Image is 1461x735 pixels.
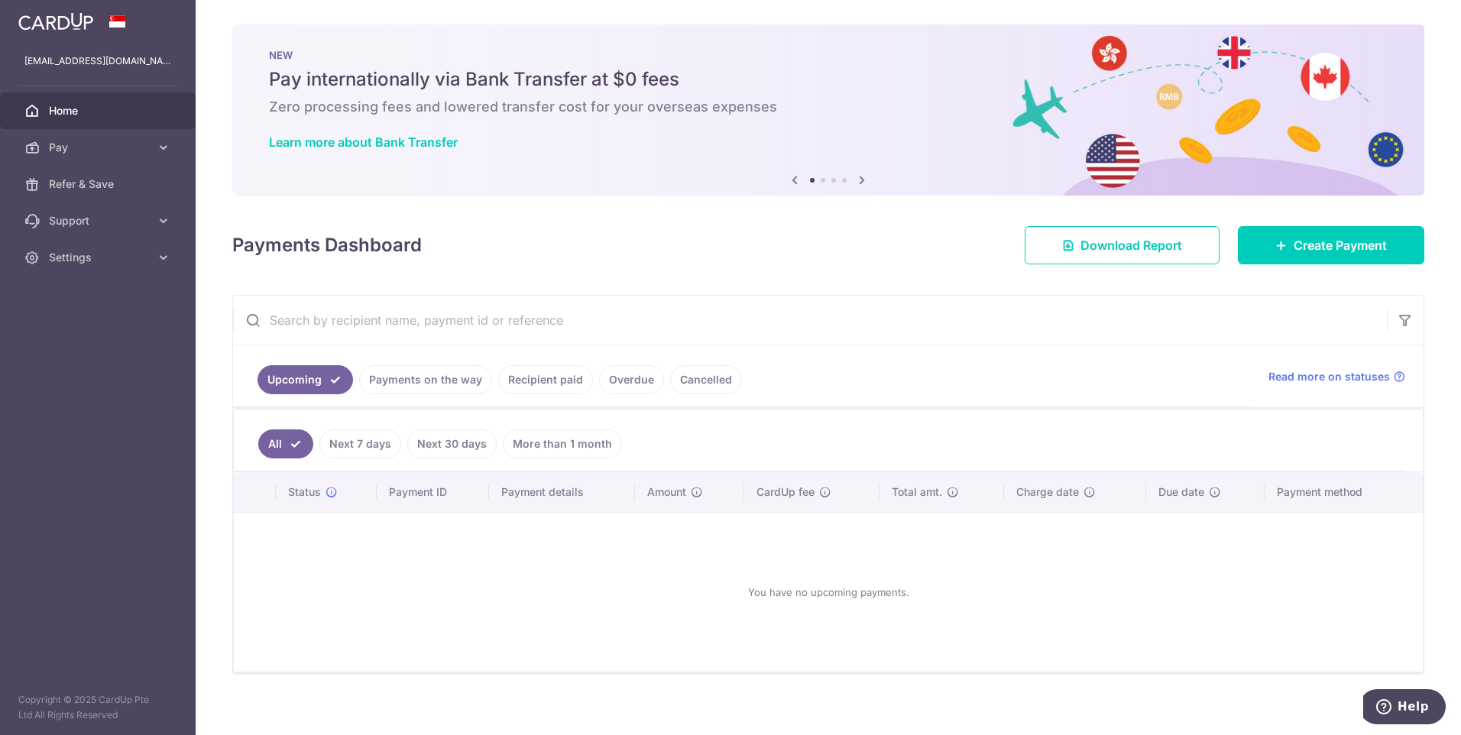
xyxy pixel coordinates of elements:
[756,484,815,500] span: CardUp fee
[24,53,171,69] p: [EMAIL_ADDRESS][DOMAIN_NAME]
[269,67,1388,92] h5: Pay internationally via Bank Transfer at $0 fees
[232,232,422,259] h4: Payments Dashboard
[319,429,401,458] a: Next 7 days
[1016,484,1079,500] span: Charge date
[377,472,489,512] th: Payment ID
[232,24,1424,196] img: Bank transfer banner
[359,365,492,394] a: Payments on the way
[1363,689,1446,727] iframe: Opens a widget where you can find more information
[1080,236,1182,254] span: Download Report
[647,484,686,500] span: Amount
[258,365,353,394] a: Upcoming
[49,103,150,118] span: Home
[1294,236,1387,254] span: Create Payment
[288,484,321,500] span: Status
[49,250,150,265] span: Settings
[49,140,150,155] span: Pay
[49,213,150,228] span: Support
[269,134,458,150] a: Learn more about Bank Transfer
[269,49,1388,61] p: NEW
[18,12,93,31] img: CardUp
[503,429,622,458] a: More than 1 month
[233,296,1387,345] input: Search by recipient name, payment id or reference
[269,98,1388,116] h6: Zero processing fees and lowered transfer cost for your overseas expenses
[599,365,664,394] a: Overdue
[407,429,497,458] a: Next 30 days
[1158,484,1204,500] span: Due date
[49,176,150,192] span: Refer & Save
[670,365,742,394] a: Cancelled
[892,484,942,500] span: Total amt.
[489,472,635,512] th: Payment details
[1268,369,1390,384] span: Read more on statuses
[258,429,313,458] a: All
[1238,226,1424,264] a: Create Payment
[252,525,1404,659] div: You have no upcoming payments.
[1265,472,1423,512] th: Payment method
[1268,369,1405,384] a: Read more on statuses
[498,365,593,394] a: Recipient paid
[1025,226,1220,264] a: Download Report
